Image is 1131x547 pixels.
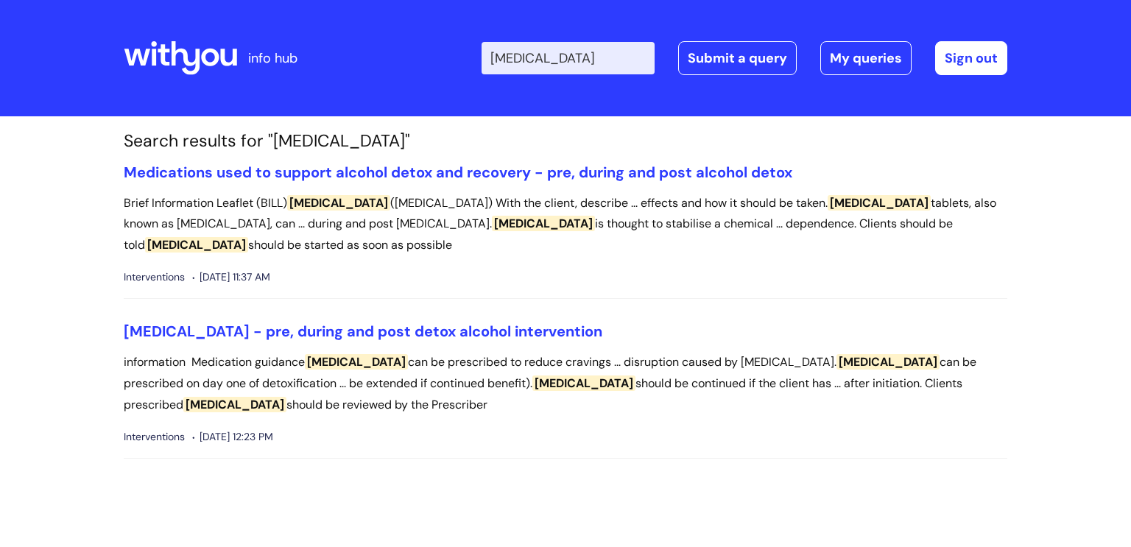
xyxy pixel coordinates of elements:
[678,41,797,75] a: Submit a query
[124,193,1007,256] p: Brief Information Leaflet (BILL) ([MEDICAL_DATA]) With the client, describe ... effects and how i...
[192,428,273,446] span: [DATE] 12:23 PM
[124,268,185,286] span: Interventions
[836,354,940,370] span: [MEDICAL_DATA]
[492,216,595,231] span: [MEDICAL_DATA]
[305,354,408,370] span: [MEDICAL_DATA]
[482,41,1007,75] div: | -
[124,131,1007,152] h1: Search results for "[MEDICAL_DATA]"
[287,195,390,211] span: [MEDICAL_DATA]
[935,41,1007,75] a: Sign out
[124,352,1007,415] p: information Medication guidance can be prescribed to reduce cravings ... disruption caused by [ME...
[145,237,248,253] span: [MEDICAL_DATA]
[828,195,931,211] span: [MEDICAL_DATA]
[532,375,635,391] span: [MEDICAL_DATA]
[183,397,286,412] span: [MEDICAL_DATA]
[124,428,185,446] span: Interventions
[820,41,912,75] a: My queries
[124,163,792,182] a: Medications used to support alcohol detox and recovery - pre, during and post alcohol detox
[192,268,270,286] span: [DATE] 11:37 AM
[248,46,297,70] p: info hub
[124,322,602,341] a: [MEDICAL_DATA] - pre, during and post detox alcohol intervention
[482,42,655,74] input: Search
